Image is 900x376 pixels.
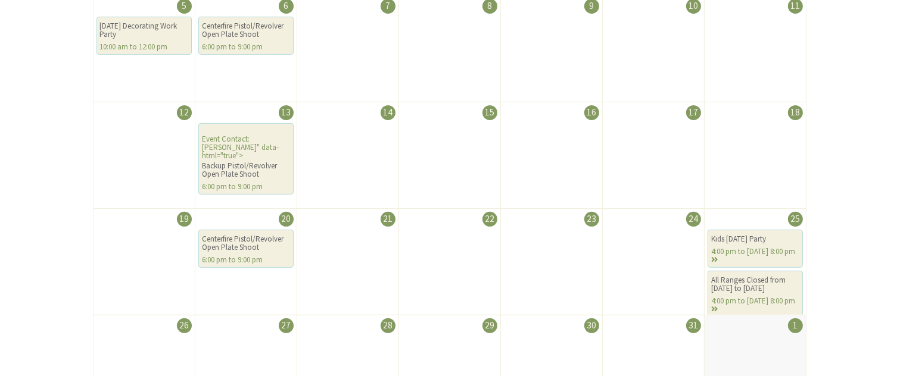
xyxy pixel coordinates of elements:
[584,318,599,333] div: 30
[202,183,290,191] div: 6:00 pm to 9:00 pm
[381,212,395,227] div: 21
[202,22,290,39] div: Centerfire Pistol/Revolver Open Plate Shoot
[482,212,497,227] div: 22
[686,212,701,227] div: 24
[584,212,599,227] div: 23
[202,256,290,264] div: 6:00 pm to 9:00 pm
[711,235,799,243] div: Kids [DATE] Party
[584,105,599,120] div: 16
[482,105,497,120] div: 15
[198,123,294,195] div: Event Contact: [PERSON_NAME]" data-html="true">
[202,162,290,178] div: Backup Pistol/Revolver Open Plate Shoot
[202,43,290,51] div: 6:00 pm to 9:00 pm
[686,318,701,333] div: 31
[788,212,803,227] div: 25
[686,105,701,120] div: 17
[711,297,799,314] div: 4:00 pm to [DATE] 8:00 pm
[279,212,294,227] div: 20
[100,43,188,51] div: 10:00 am to 12:00 pm
[788,318,803,333] div: 1
[711,276,799,293] div: All Ranges Closed from [DATE] to [DATE]
[381,105,395,120] div: 14
[177,105,192,120] div: 12
[711,247,799,264] div: 4:00 pm to [DATE] 8:00 pm
[381,318,395,333] div: 28
[279,318,294,333] div: 27
[177,212,192,227] div: 19
[279,105,294,120] div: 13
[202,235,290,252] div: Centerfire Pistol/Revolver Open Plate Shoot
[100,22,188,39] div: [DATE] Decorating Work Party
[177,318,192,333] div: 26
[788,105,803,120] div: 18
[482,318,497,333] div: 29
